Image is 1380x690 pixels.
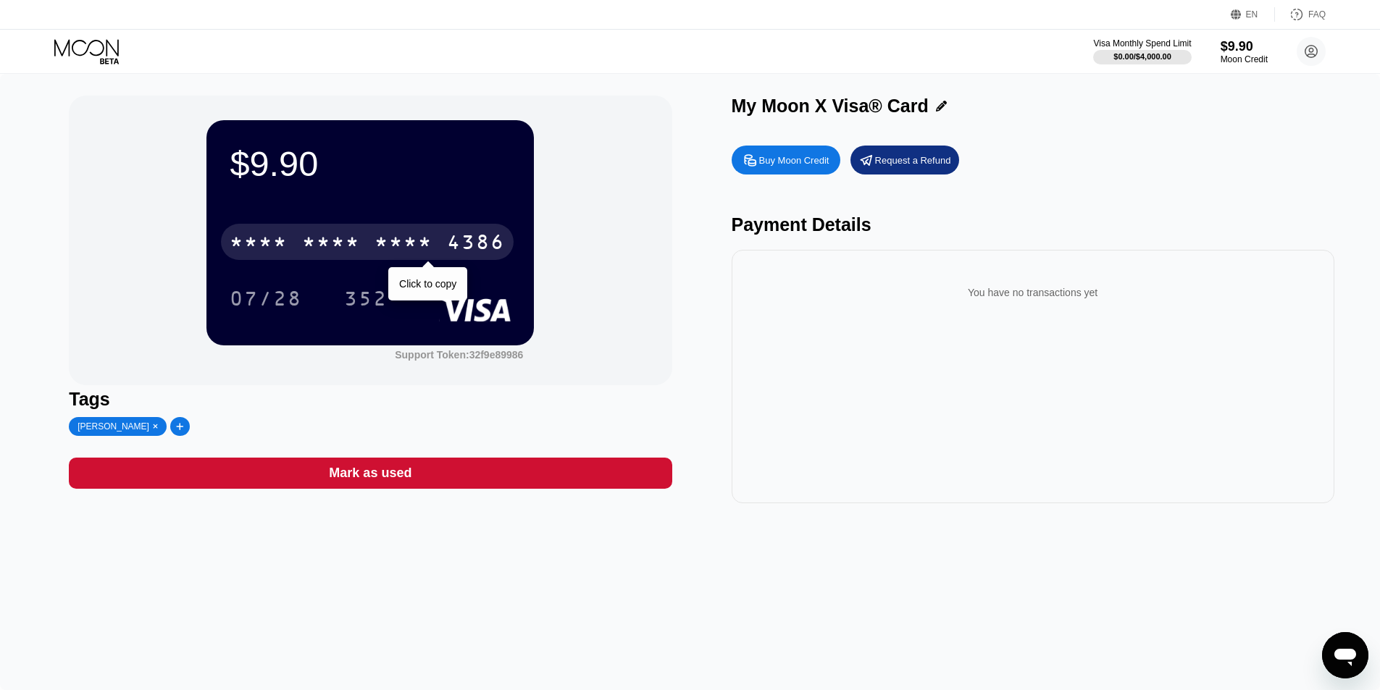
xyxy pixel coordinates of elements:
[230,289,302,312] div: 07/28
[732,146,840,174] div: Buy Moon Credit
[395,349,523,361] div: Support Token: 32f9e89986
[850,146,959,174] div: Request a Refund
[875,154,951,167] div: Request a Refund
[1246,9,1258,20] div: EN
[1231,7,1275,22] div: EN
[395,349,523,361] div: Support Token:32f9e89986
[732,96,929,117] div: My Moon X Visa® Card
[329,465,411,481] div: Mark as used
[230,143,511,184] div: $9.90
[399,278,456,290] div: Click to copy
[1093,38,1191,64] div: Visa Monthly Spend Limit$0.00/$4,000.00
[1308,9,1326,20] div: FAQ
[1221,39,1268,64] div: $9.90Moon Credit
[743,272,1323,313] div: You have no transactions yet
[69,389,672,410] div: Tags
[1275,7,1326,22] div: FAQ
[732,214,1334,235] div: Payment Details
[344,289,388,312] div: 352
[1322,632,1368,678] iframe: Button to launch messaging window
[333,280,398,316] div: 352
[447,232,505,256] div: 4386
[1113,52,1171,61] div: $0.00 / $4,000.00
[1093,38,1191,49] div: Visa Monthly Spend Limit
[1221,39,1268,54] div: $9.90
[1221,54,1268,64] div: Moon Credit
[78,421,149,432] div: [PERSON_NAME]
[219,280,313,316] div: 07/28
[759,154,829,167] div: Buy Moon Credit
[69,458,672,489] div: Mark as used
